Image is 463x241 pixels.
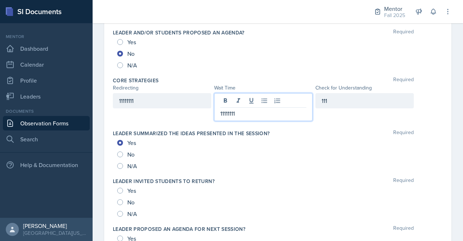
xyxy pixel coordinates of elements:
[3,41,90,56] a: Dashboard
[393,130,414,137] span: Required
[393,225,414,233] span: Required
[113,77,158,84] label: Core Strategies
[214,84,313,92] div: Wait Time
[3,33,90,40] div: Mentor
[127,210,137,217] span: N/A
[127,62,137,69] span: N/A
[393,77,414,84] span: Required
[113,84,211,92] div: Redirecting
[127,139,136,146] span: Yes
[393,178,414,185] span: Required
[127,38,136,46] span: Yes
[384,4,405,13] div: Mentor
[3,108,90,115] div: Documents
[3,158,90,172] div: Help & Documentation
[127,151,135,158] span: No
[384,12,405,19] div: Fall 2025
[3,57,90,72] a: Calendar
[3,89,90,104] a: Leaders
[315,84,414,92] div: Check for Understanding
[127,187,136,194] span: Yes
[3,73,90,88] a: Profile
[113,130,270,137] label: Leader summarized the ideas presented in the session?
[127,50,135,57] span: No
[119,96,205,105] p: 11111111
[322,96,408,105] p: 111
[23,222,87,229] div: [PERSON_NAME]
[23,229,87,237] div: [GEOGRAPHIC_DATA][US_STATE]
[3,116,90,130] a: Observation Forms
[220,109,306,118] p: 11111111
[3,132,90,146] a: Search
[127,199,135,206] span: No
[113,225,245,233] label: Leader proposed an agenda for next session?
[393,29,414,36] span: Required
[113,178,214,185] label: Leader invited students to return?
[127,162,137,170] span: N/A
[113,29,245,36] label: Leader and/or students proposed an agenda?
